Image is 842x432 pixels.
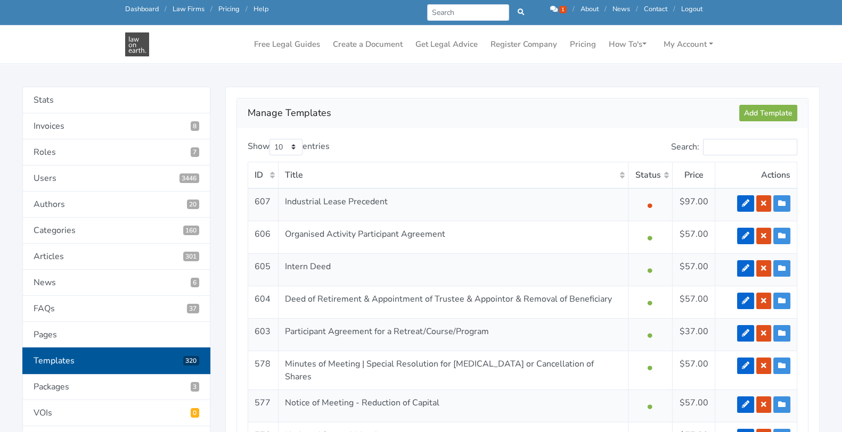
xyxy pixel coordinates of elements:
[581,4,599,14] a: About
[573,4,575,14] span: /
[125,32,149,56] img: Law On Earth
[191,408,200,418] span: Pending VOIs
[550,4,568,14] a: 1
[671,139,797,155] label: Search:
[248,139,330,155] label: Show entries
[22,374,210,400] a: Packages3
[612,4,630,14] a: News
[210,4,212,14] span: /
[715,162,797,188] th: Actions
[248,188,278,221] td: 607
[125,4,159,14] a: Dashboard
[278,253,628,286] td: Intern Deed
[644,4,667,14] a: Contact
[183,226,200,235] span: 160
[248,318,278,351] td: 603
[278,351,628,389] td: Minutes of Meeting | Special Resolution for [MEDICAL_DATA] or Cancellation of Shares
[703,139,797,155] input: Search:
[187,304,200,313] span: 37
[22,400,210,426] a: VOIs0
[647,326,653,343] span: •
[278,389,628,422] td: Notice of Meeting - Reduction of Capital
[22,165,210,192] a: Users3446
[173,4,205,14] a: Law Firms
[672,318,715,351] td: $37.00
[604,34,651,55] a: How To's
[672,253,715,286] td: $57.00
[278,286,628,318] td: Deed of Retirement & Appointment of Trustee & Appointor & Removal of Beneficiary
[22,322,210,348] a: Pages
[22,244,210,270] a: Articles
[22,192,210,218] a: Authors20
[248,351,278,389] td: 578
[248,389,278,422] td: 577
[647,229,653,246] span: •
[22,87,210,113] a: Stats
[672,188,715,221] td: $97.00
[191,278,200,287] span: 6
[329,34,407,55] a: Create a Document
[673,4,675,14] span: /
[218,4,240,14] a: Pricing
[22,139,210,165] a: Roles7
[248,286,278,318] td: 604
[647,359,653,376] span: •
[179,173,200,183] span: 3446
[165,4,167,14] span: /
[191,147,200,157] span: 7
[647,261,653,278] span: •
[22,347,210,374] a: Templates
[681,4,702,14] a: Logout
[248,105,739,122] h2: Manage Templates
[427,4,510,21] input: Search
[647,294,653,311] span: •
[672,162,715,188] th: Price
[191,382,200,392] span: 3
[486,34,561,55] a: Register Company
[278,188,628,221] td: Industrial Lease Precedent
[248,162,278,188] th: ID: activate to sort column ascending
[604,4,607,14] span: /
[647,196,653,213] span: •
[248,221,278,253] td: 606
[187,200,200,209] span: 20
[254,4,268,14] a: Help
[628,162,672,188] th: Status: activate to sort column ascending
[22,218,210,244] a: Categories160
[183,356,200,365] span: 320
[278,162,628,188] th: Title: activate to sort column ascending
[659,34,717,55] a: My Account
[250,34,324,55] a: Free Legal Guides
[672,221,715,253] td: $57.00
[22,113,210,139] a: Invoices8
[559,6,567,13] span: 1
[278,318,628,351] td: Participant Agreement for a Retreat/Course/Program
[672,389,715,422] td: $57.00
[672,286,715,318] td: $57.00
[246,4,248,14] span: /
[269,139,303,155] select: Showentries
[248,253,278,286] td: 605
[183,252,200,261] span: 301
[566,34,600,55] a: Pricing
[22,296,210,322] a: FAQs
[647,397,653,414] span: •
[22,270,210,296] a: News
[278,221,628,253] td: Organised Activity Participant Agreement
[411,34,482,55] a: Get Legal Advice
[636,4,638,14] span: /
[672,351,715,389] td: $57.00
[739,105,797,121] a: Add Template
[191,121,200,131] span: 8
